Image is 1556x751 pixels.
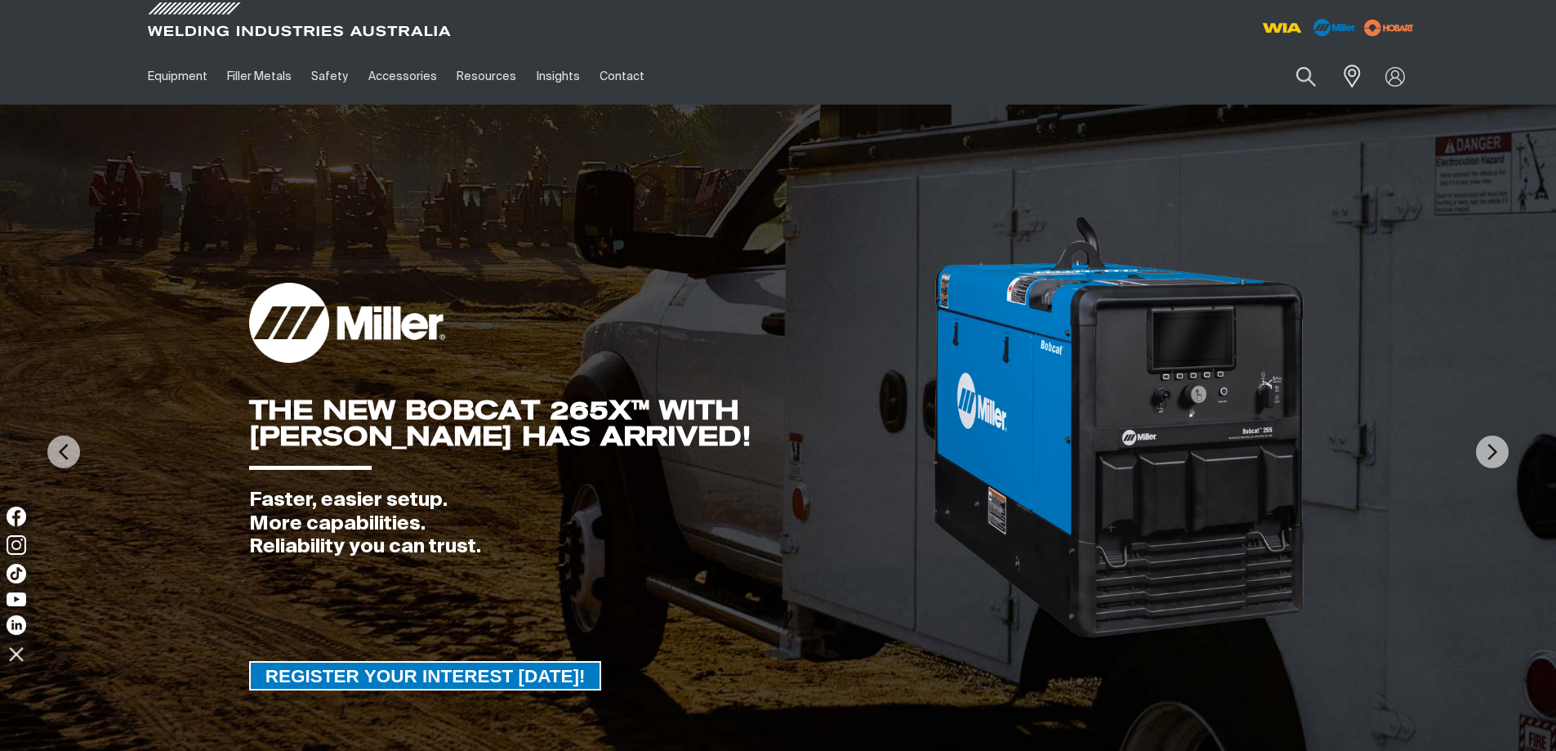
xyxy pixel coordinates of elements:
a: Contact [590,48,654,105]
img: NextArrow [1476,436,1509,468]
nav: Main [138,48,1099,105]
img: LinkedIn [7,615,26,635]
img: miller [1359,16,1419,40]
img: YouTube [7,592,26,606]
a: REGISTER YOUR INTEREST TODAY! [249,661,602,691]
div: Faster, easier setup. More capabilities. Reliability you can trust. [249,489,931,559]
img: hide socials [2,640,30,668]
img: TikTok [7,564,26,583]
a: Equipment [138,48,217,105]
img: PrevArrow [47,436,80,468]
img: Instagram [7,535,26,555]
a: Filler Metals [217,48,301,105]
input: Product name or item number... [1257,57,1333,96]
button: Search products [1278,57,1334,96]
div: THE NEW BOBCAT 265X™ WITH [PERSON_NAME] HAS ARRIVED! [249,397,931,449]
a: Resources [447,48,526,105]
a: Safety [301,48,358,105]
img: Facebook [7,507,26,526]
span: REGISTER YOUR INTEREST [DATE]! [251,661,600,691]
a: Insights [526,48,589,105]
a: Accessories [359,48,447,105]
